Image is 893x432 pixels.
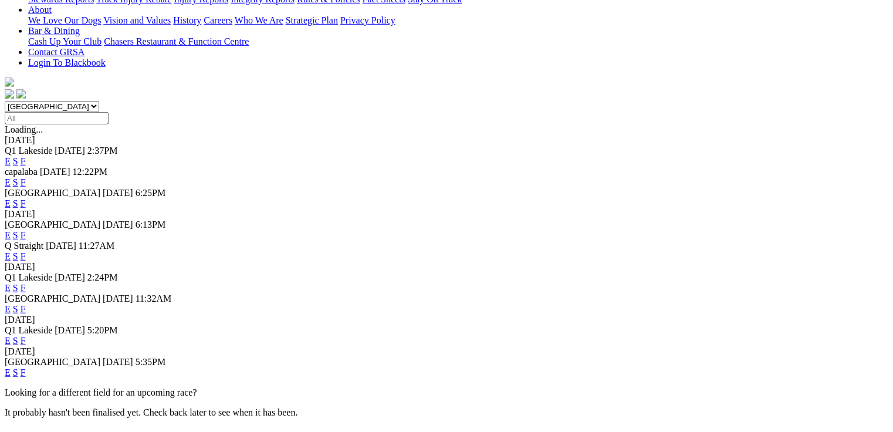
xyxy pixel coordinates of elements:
a: Bar & Dining [28,26,80,36]
div: [DATE] [5,346,888,357]
img: logo-grsa-white.png [5,77,14,87]
a: E [5,367,11,377]
a: F [21,336,26,346]
a: F [21,198,26,208]
a: F [21,283,26,293]
div: [DATE] [5,135,888,146]
a: Strategic Plan [286,15,338,25]
span: [DATE] [55,325,85,335]
a: S [13,156,18,166]
span: capalaba [5,167,38,177]
span: Q1 Lakeside [5,325,52,335]
span: 2:24PM [87,272,118,282]
span: [GEOGRAPHIC_DATA] [5,357,100,367]
a: Careers [204,15,232,25]
a: S [13,230,18,240]
span: 11:27AM [79,241,115,251]
a: S [13,283,18,293]
a: E [5,230,11,240]
span: 5:35PM [136,357,166,367]
span: [DATE] [40,167,70,177]
a: F [21,230,26,240]
p: Looking for a different field for an upcoming race? [5,387,888,398]
a: F [21,177,26,187]
a: F [21,304,26,314]
a: F [21,251,26,261]
input: Select date [5,112,109,124]
div: [DATE] [5,262,888,272]
span: 6:25PM [136,188,166,198]
span: 5:20PM [87,325,118,335]
a: F [21,156,26,166]
span: [GEOGRAPHIC_DATA] [5,293,100,303]
img: twitter.svg [16,89,26,99]
a: E [5,177,11,187]
span: [DATE] [46,241,76,251]
a: F [21,367,26,377]
a: E [5,251,11,261]
span: [GEOGRAPHIC_DATA] [5,188,100,198]
span: 2:37PM [87,146,118,156]
a: E [5,283,11,293]
span: [DATE] [103,357,133,367]
span: [GEOGRAPHIC_DATA] [5,220,100,230]
img: facebook.svg [5,89,14,99]
a: E [5,304,11,314]
a: We Love Our Dogs [28,15,101,25]
span: [DATE] [55,146,85,156]
span: 6:13PM [136,220,166,230]
a: S [13,177,18,187]
a: Privacy Policy [340,15,395,25]
span: [DATE] [103,188,133,198]
span: Loading... [5,124,43,134]
span: [DATE] [103,220,133,230]
span: [DATE] [103,293,133,303]
a: S [13,336,18,346]
a: S [13,304,18,314]
a: S [13,198,18,208]
partial: It probably hasn't been finalised yet. Check back later to see when it has been. [5,407,298,417]
a: History [173,15,201,25]
div: About [28,15,888,26]
span: Q1 Lakeside [5,146,52,156]
span: [DATE] [55,272,85,282]
a: Login To Blackbook [28,58,106,67]
a: Contact GRSA [28,47,84,57]
a: About [28,5,52,15]
a: Cash Up Your Club [28,36,102,46]
span: 11:32AM [136,293,172,303]
a: S [13,367,18,377]
span: 12:22PM [73,167,108,177]
a: Chasers Restaurant & Function Centre [104,36,249,46]
span: Q1 Lakeside [5,272,52,282]
a: E [5,336,11,346]
div: [DATE] [5,315,888,325]
div: Bar & Dining [28,36,888,47]
a: S [13,251,18,261]
span: Q Straight [5,241,43,251]
div: [DATE] [5,209,888,220]
a: E [5,156,11,166]
a: Vision and Values [103,15,171,25]
a: E [5,198,11,208]
a: Who We Are [235,15,283,25]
